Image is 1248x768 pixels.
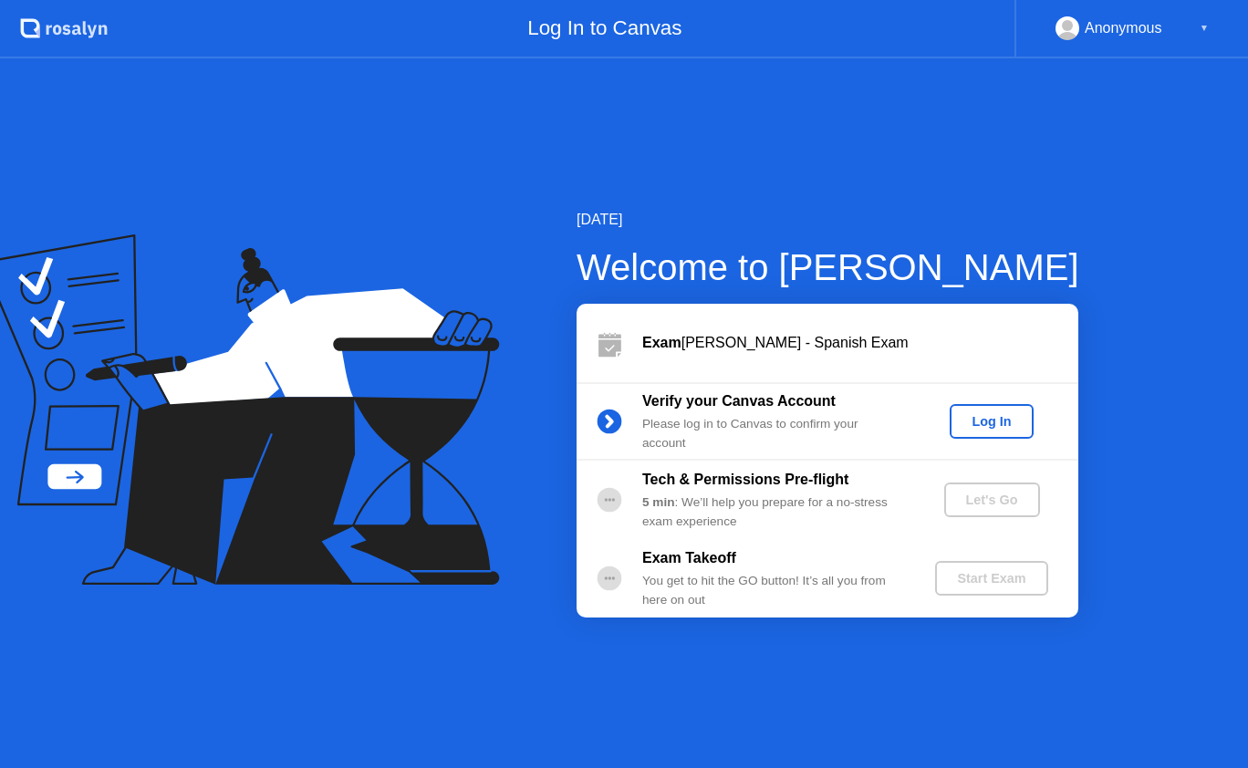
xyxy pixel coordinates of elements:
div: : We’ll help you prepare for a no-stress exam experience [642,493,905,531]
div: ▼ [1200,16,1209,40]
b: Exam [642,335,681,350]
button: Start Exam [935,561,1047,596]
button: Let's Go [944,483,1040,517]
div: Please log in to Canvas to confirm your account [642,415,905,452]
button: Log In [950,404,1033,439]
b: Verify your Canvas Account [642,393,836,409]
div: [DATE] [577,209,1079,231]
b: Exam Takeoff [642,550,736,566]
div: Log In [957,414,1025,429]
div: Start Exam [942,571,1040,586]
div: Welcome to [PERSON_NAME] [577,240,1079,295]
div: Let's Go [952,493,1033,507]
div: [PERSON_NAME] - Spanish Exam [642,332,1078,354]
b: 5 min [642,495,675,509]
div: You get to hit the GO button! It’s all you from here on out [642,572,905,609]
div: Anonymous [1085,16,1162,40]
b: Tech & Permissions Pre-flight [642,472,848,487]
